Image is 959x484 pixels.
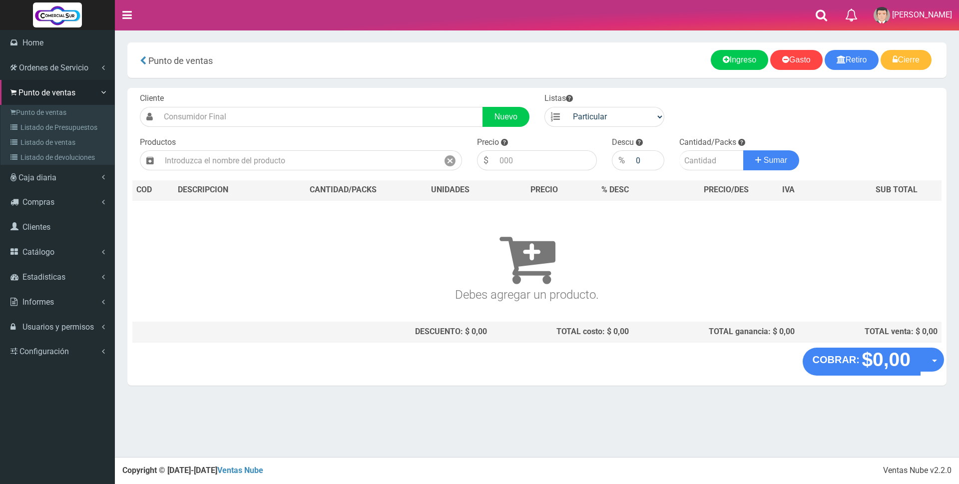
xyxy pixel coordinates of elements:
[803,348,921,376] button: COBRAR: $0,00
[186,431,195,447] button: ×
[876,184,918,196] span: SUB TOTAL
[482,107,529,127] a: Nuevo
[22,38,43,47] span: Home
[281,326,487,338] div: DESCUENTO: $ 0,00
[22,247,54,257] span: Catálogo
[174,180,277,200] th: DES
[19,347,69,356] span: Configuración
[22,197,54,207] span: Compras
[122,466,263,475] strong: Copyright © [DATE]-[DATE]
[19,63,88,72] span: Ordenes de Servicio
[881,50,932,70] a: Cierre
[477,150,494,170] div: $
[612,137,634,148] label: Descu
[3,105,114,120] a: Punto de ventas
[148,55,213,66] span: Punto de ventas
[160,150,439,170] input: Introduzca el nombre del producto
[612,150,631,170] div: %
[601,185,629,194] span: % DESC
[18,88,75,97] span: Punto de ventas
[33,2,82,27] img: Logo grande
[764,156,787,164] span: Sumar
[217,466,263,475] a: Ventas Nube
[40,432,184,442] h4: Listo!
[132,180,174,200] th: COD
[3,135,114,150] a: Listado de ventas
[477,137,499,148] label: Precio
[770,50,823,70] a: Gasto
[825,50,879,70] a: Retiro
[409,180,491,200] th: UNIDADES
[631,150,664,170] input: 000
[813,354,860,365] strong: COBRAR:
[711,50,768,70] a: Ingreso
[892,10,952,19] span: [PERSON_NAME]
[495,326,629,338] div: TOTAL costo: $ 0,00
[192,185,228,194] span: CRIPCION
[743,150,799,170] button: Sumar
[637,326,795,338] div: TOTAL ganancia: $ 0,00
[140,137,176,148] label: Productos
[22,222,50,232] span: Clientes
[136,215,918,301] h3: Debes agregar un producto.
[704,185,749,194] span: PRECIO/DES
[782,185,795,194] span: IVA
[883,465,952,477] div: Ventas Nube v2.2.0
[544,93,573,104] label: Listas
[679,137,736,148] label: Cantidad/Packs
[22,272,65,282] span: Estadisticas
[22,322,94,332] span: Usuarios y permisos
[159,107,483,127] input: Consumidor Final
[18,173,56,182] span: Caja diaria
[494,150,597,170] input: 000
[530,184,558,196] span: PRECIO
[679,150,744,170] input: Cantidad
[277,180,409,200] th: CANTIDAD/PACKS
[140,93,164,104] label: Cliente
[803,326,938,338] div: TOTAL venta: $ 0,00
[862,349,911,370] strong: $0,00
[3,120,114,135] a: Listado de Presupuestos
[22,297,54,307] span: Informes
[3,150,114,165] a: Listado de devoluciones
[874,7,890,23] img: User Image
